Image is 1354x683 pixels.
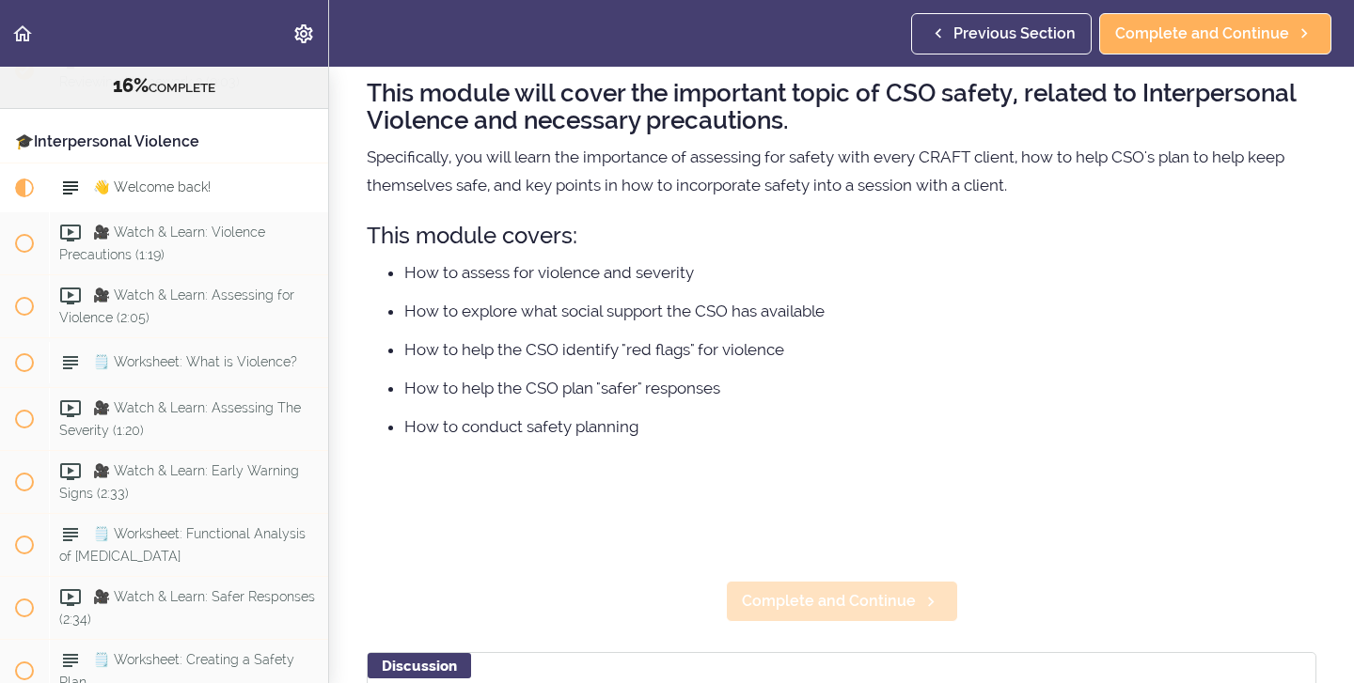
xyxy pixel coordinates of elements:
[59,400,301,437] span: 🎥 Watch & Learn: Assessing The Severity (1:20)
[1115,23,1289,45] span: Complete and Continue
[742,590,916,613] span: Complete and Continue
[911,13,1092,54] a: Previous Section
[59,589,315,626] span: 🎥 Watch & Learn: Safer Responses (2:34)
[404,337,1316,362] li: How to help the CSO identify "red flags" for violence
[953,23,1076,45] span: Previous Section
[24,74,305,99] div: COMPLETE
[367,80,1316,133] h2: This module will cover the important topic of CSO safety, related to Interpersonal Violence and n...
[59,463,299,500] span: 🎥 Watch & Learn: Early Warning Signs (2:33)
[113,74,149,97] span: 16%
[404,299,1316,323] li: How to explore what social support the CSO has available
[59,526,306,563] span: 🗒️ Worksheet: Functional Analysis of [MEDICAL_DATA]
[93,180,211,195] span: 👋 Welcome back!
[11,23,34,45] svg: Back to course curriculum
[367,143,1316,199] p: Specifically, you will learn the importance of assessing for safety with every CRAFT client, how ...
[59,225,265,262] span: 🎥 Watch & Learn: Violence Precautions (1:19)
[404,260,1316,285] li: How to assess for violence and severity
[726,581,958,622] a: Complete and Continue
[404,414,1316,439] li: How to conduct safety planning
[368,653,471,678] div: Discussion
[367,220,1316,251] h3: This module covers:
[292,23,315,45] svg: Settings Menu
[93,354,297,369] span: 🗒️ Worksheet: What is Violence?
[1099,13,1331,54] a: Complete and Continue
[59,288,294,325] span: 🎥 Watch & Learn: Assessing for Violence (2:05)
[404,376,1316,400] li: How to help the CSO plan "safer" responses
